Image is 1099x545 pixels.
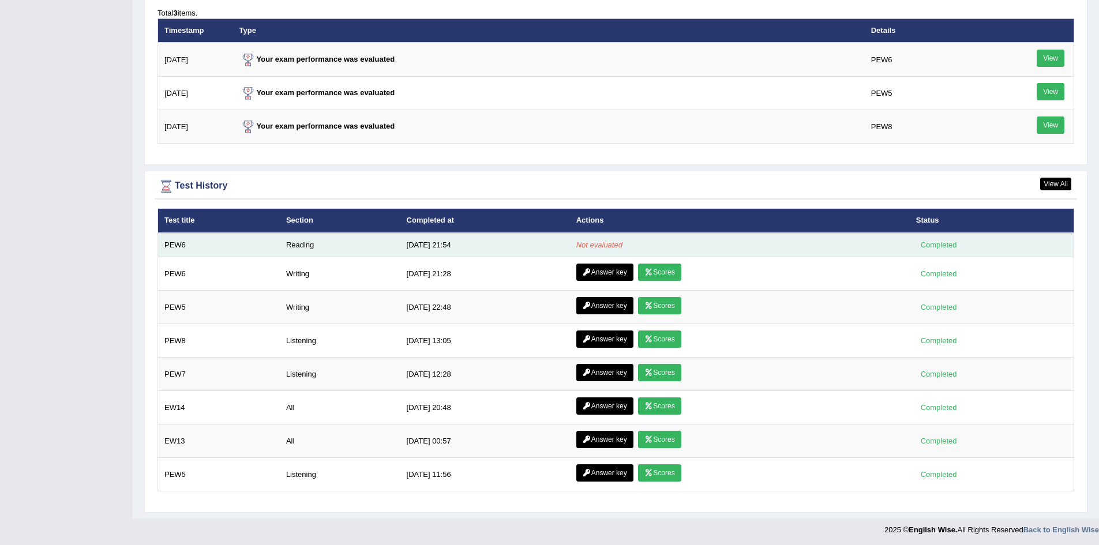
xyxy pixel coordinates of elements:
a: View [1037,83,1064,100]
div: Completed [916,239,961,251]
td: Listening [280,458,400,491]
td: [DATE] 00:57 [400,424,570,458]
div: Completed [916,368,961,380]
td: Listening [280,324,400,358]
div: Test History [157,178,1074,195]
td: Listening [280,358,400,391]
td: PEW5 [865,77,1005,110]
th: Type [233,18,865,43]
strong: English Wise. [909,525,957,534]
div: Completed [916,301,961,313]
td: [DATE] [158,43,233,77]
td: Writing [280,291,400,324]
div: 2025 © All Rights Reserved [884,518,1099,535]
strong: Your exam performance was evaluated [239,122,395,130]
div: Completed [916,468,961,480]
td: [DATE] 11:56 [400,458,570,491]
a: Answer key [576,264,633,281]
a: View All [1040,178,1071,190]
div: Completed [916,401,961,414]
th: Test title [158,209,280,233]
td: [DATE] 20:48 [400,391,570,424]
div: Completed [916,334,961,347]
td: EW13 [158,424,280,458]
td: PEW8 [865,110,1005,144]
th: Section [280,209,400,233]
a: Answer key [576,330,633,348]
a: Answer key [576,431,633,448]
div: Total items. [157,7,1074,18]
th: Actions [570,209,910,233]
b: 3 [173,9,177,17]
a: Scores [638,431,681,448]
a: Scores [638,397,681,415]
a: Scores [638,464,681,482]
td: PEW5 [158,291,280,324]
td: All [280,391,400,424]
td: [DATE] 22:48 [400,291,570,324]
td: EW14 [158,391,280,424]
a: Answer key [576,364,633,381]
a: Scores [638,330,681,348]
th: Timestamp [158,18,233,43]
th: Details [865,18,1005,43]
td: Writing [280,257,400,291]
a: View [1037,116,1064,134]
em: Not evaluated [576,240,622,249]
a: Scores [638,297,681,314]
td: [DATE] 21:28 [400,257,570,291]
strong: Your exam performance was evaluated [239,88,395,97]
strong: Your exam performance was evaluated [239,55,395,63]
div: Completed [916,268,961,280]
td: PEW6 [158,257,280,291]
th: Completed at [400,209,570,233]
th: Status [910,209,1074,233]
td: [DATE] 21:54 [400,233,570,257]
td: PEW6 [158,233,280,257]
td: All [280,424,400,458]
td: [DATE] 12:28 [400,358,570,391]
td: [DATE] [158,110,233,144]
a: View [1037,50,1064,67]
td: PEW6 [865,43,1005,77]
a: Answer key [576,297,633,314]
td: PEW8 [158,324,280,358]
td: PEW7 [158,358,280,391]
a: Scores [638,264,681,281]
td: [DATE] [158,77,233,110]
a: Back to English Wise [1023,525,1099,534]
td: Reading [280,233,400,257]
td: [DATE] 13:05 [400,324,570,358]
a: Answer key [576,397,633,415]
div: Completed [916,435,961,447]
a: Answer key [576,464,633,482]
a: Scores [638,364,681,381]
td: PEW5 [158,458,280,491]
